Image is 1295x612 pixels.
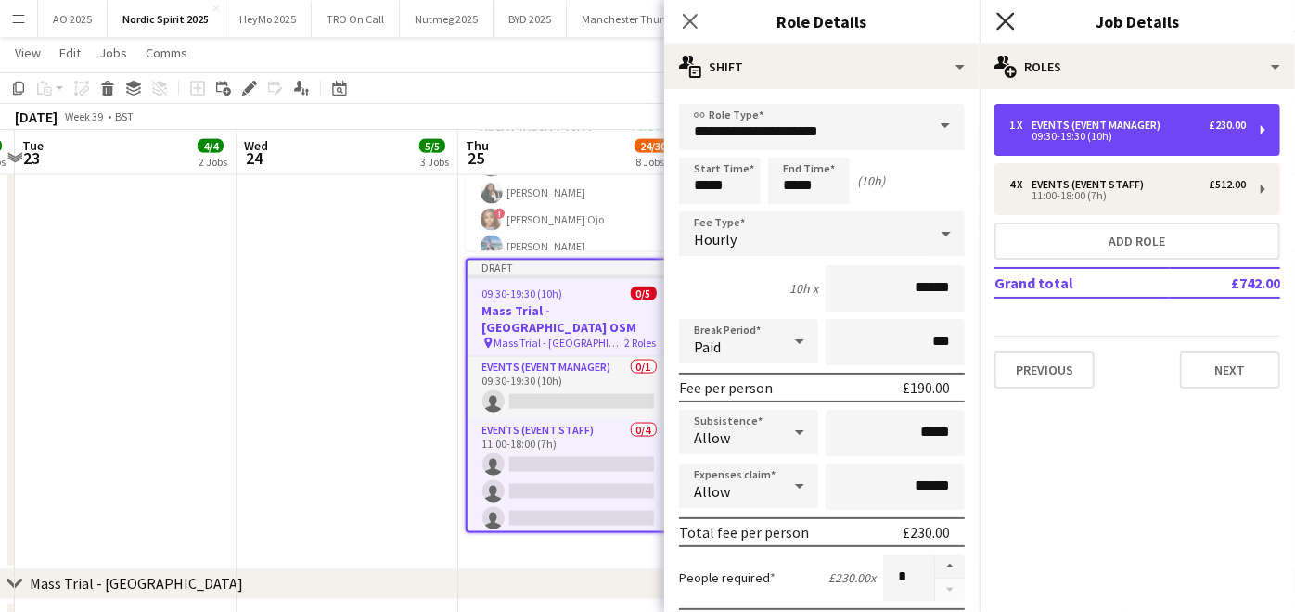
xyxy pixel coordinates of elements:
[19,147,44,169] span: 23
[1180,351,1280,389] button: Next
[199,155,227,169] div: 2 Jobs
[38,1,108,37] button: AO 2025
[980,45,1295,89] div: Roles
[1009,119,1032,132] div: 1 x
[59,45,81,61] span: Edit
[694,338,721,356] span: Paid
[935,555,965,579] button: Increase
[1032,119,1168,132] div: Events (Event Manager)
[857,172,885,189] div: (10h)
[468,261,672,275] div: Draft
[494,209,506,220] span: !
[468,302,672,336] h3: Mass Trial - [GEOGRAPHIC_DATA] OSM
[1209,178,1246,191] div: £512.00
[400,1,494,37] button: Nutmeg 2025
[146,45,187,61] span: Comms
[61,109,108,123] span: Week 39
[635,139,672,153] span: 24/30
[1209,119,1246,132] div: £230.00
[494,336,625,350] span: Mass Trial - [GEOGRAPHIC_DATA] OSM
[789,280,818,297] div: 10h x
[694,428,730,447] span: Allow
[980,9,1295,33] h3: Job Details
[625,336,657,350] span: 2 Roles
[466,259,673,533] app-job-card: Draft09:30-19:30 (10h)0/5Mass Trial - [GEOGRAPHIC_DATA] OSM Mass Trial - [GEOGRAPHIC_DATA] OSM2 R...
[1009,191,1246,200] div: 11:00-18:00 (7h)
[15,108,58,126] div: [DATE]
[828,569,876,586] div: £230.00 x
[138,41,195,65] a: Comms
[198,139,224,153] span: 4/4
[99,45,127,61] span: Jobs
[1032,178,1151,191] div: Events (Event Staff)
[7,41,48,65] a: View
[115,109,134,123] div: BST
[664,45,980,89] div: Shift
[52,41,88,65] a: Edit
[567,1,722,37] button: Manchester Thunder 2025
[494,1,567,37] button: BYD 2025
[420,155,449,169] div: 3 Jobs
[312,1,400,37] button: TRO On Call
[679,523,809,542] div: Total fee per person
[694,482,730,501] span: Allow
[664,9,980,33] h3: Role Details
[466,137,489,154] span: Thu
[679,378,773,397] div: Fee per person
[15,45,41,61] span: View
[679,569,776,586] label: People required
[468,357,672,420] app-card-role: Events (Event Manager)0/109:30-19:30 (10h)
[903,378,950,397] div: £190.00
[994,223,1280,260] button: Add role
[694,230,737,249] span: Hourly
[466,121,673,265] app-card-role: Events (Event Staff)4/411:00-18:00 (7h)[PERSON_NAME][PERSON_NAME]![PERSON_NAME] Ojo[PERSON_NAME]
[224,1,312,37] button: HeyMo 2025
[92,41,135,65] a: Jobs
[1170,268,1280,298] td: £742.00
[482,287,563,300] span: 09:30-19:30 (10h)
[635,155,671,169] div: 8 Jobs
[22,137,44,154] span: Tue
[419,139,445,153] span: 5/5
[108,1,224,37] button: Nordic Spirit 2025
[30,575,243,593] div: Mass Trial - [GEOGRAPHIC_DATA]
[994,351,1095,389] button: Previous
[994,268,1170,298] td: Grand total
[631,287,657,300] span: 0/5
[241,147,268,169] span: 24
[244,137,268,154] span: Wed
[903,523,950,542] div: £230.00
[468,420,672,564] app-card-role: Events (Event Staff)0/411:00-18:00 (7h)
[463,147,489,169] span: 25
[1009,132,1246,141] div: 09:30-19:30 (10h)
[1009,178,1032,191] div: 4 x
